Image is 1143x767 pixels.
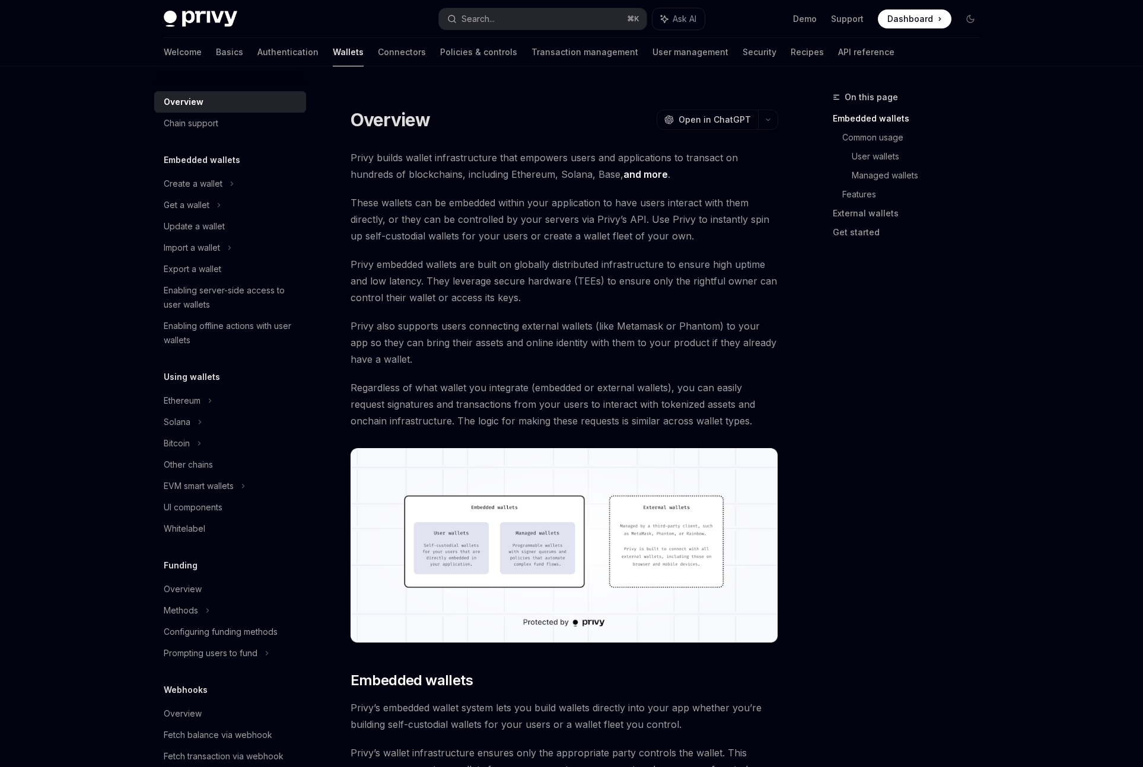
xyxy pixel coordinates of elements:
[164,241,220,255] div: Import a wallet
[154,315,306,351] a: Enabling offline actions with user wallets
[164,262,221,276] div: Export a wallet
[154,497,306,518] a: UI components
[164,319,299,347] div: Enabling offline actions with user wallets
[351,149,778,183] span: Privy builds wallet infrastructure that empowers users and applications to transact on hundreds o...
[164,558,198,573] h5: Funding
[154,724,306,746] a: Fetch balance via webhook
[154,91,306,113] a: Overview
[164,436,190,450] div: Bitcoin
[791,38,824,66] a: Recipes
[164,219,225,234] div: Update a wallet
[164,500,222,514] div: UI components
[842,185,989,204] a: Features
[164,646,257,660] div: Prompting users to fund
[652,38,728,66] a: User management
[154,113,306,134] a: Chain support
[164,458,213,472] div: Other chains
[164,707,202,721] div: Overview
[351,318,778,367] span: Privy also supports users connecting external wallets (like Metamask or Phantom) to your app so t...
[164,153,240,167] h5: Embedded wallets
[845,90,898,104] span: On this page
[351,379,778,429] span: Regardless of what wallet you integrate (embedded or external wallets), you can easily request si...
[154,579,306,600] a: Overview
[887,13,933,25] span: Dashboard
[838,38,894,66] a: API reference
[831,13,864,25] a: Support
[351,671,473,690] span: Embedded wallets
[378,38,426,66] a: Connectors
[833,109,989,128] a: Embedded wallets
[531,38,638,66] a: Transaction management
[164,116,218,130] div: Chain support
[793,13,817,25] a: Demo
[154,280,306,315] a: Enabling server-side access to user wallets
[842,128,989,147] a: Common usage
[440,38,517,66] a: Policies & controls
[439,8,647,30] button: Search...⌘K
[164,522,205,536] div: Whitelabel
[154,216,306,237] a: Update a wallet
[657,110,758,130] button: Open in ChatGPT
[164,415,190,429] div: Solana
[154,746,306,767] a: Fetch transaction via webhook
[164,749,284,763] div: Fetch transaction via webhook
[351,448,778,643] img: images/walletoverview.png
[961,9,980,28] button: Toggle dark mode
[164,283,299,312] div: Enabling server-side access to user wallets
[164,683,208,697] h5: Webhooks
[164,38,202,66] a: Welcome
[164,728,272,742] div: Fetch balance via webhook
[154,454,306,475] a: Other chains
[673,13,696,25] span: Ask AI
[351,194,778,244] span: These wallets can be embedded within your application to have users interact with them directly, ...
[351,699,778,733] span: Privy’s embedded wallet system lets you build wallets directly into your app whether you’re build...
[164,394,200,408] div: Ethereum
[164,11,237,27] img: dark logo
[216,38,243,66] a: Basics
[679,114,751,126] span: Open in ChatGPT
[154,621,306,643] a: Configuring funding methods
[154,518,306,539] a: Whitelabel
[852,147,989,166] a: User wallets
[351,256,778,306] span: Privy embedded wallets are built on globally distributed infrastructure to ensure high uptime and...
[652,8,705,30] button: Ask AI
[257,38,319,66] a: Authentication
[164,198,209,212] div: Get a wallet
[164,95,203,109] div: Overview
[461,12,495,26] div: Search...
[154,258,306,280] a: Export a wallet
[833,204,989,223] a: External wallets
[164,479,234,493] div: EVM smart wallets
[164,625,278,639] div: Configuring funding methods
[164,370,220,384] h5: Using wallets
[164,603,198,618] div: Methods
[623,168,668,181] a: and more
[833,223,989,242] a: Get started
[878,9,951,28] a: Dashboard
[333,38,364,66] a: Wallets
[852,166,989,185] a: Managed wallets
[743,38,776,66] a: Security
[154,703,306,724] a: Overview
[351,109,431,130] h1: Overview
[627,14,639,24] span: ⌘ K
[164,177,222,191] div: Create a wallet
[164,582,202,596] div: Overview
